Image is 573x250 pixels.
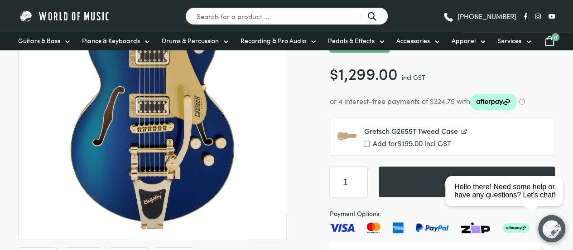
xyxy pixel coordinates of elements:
iframe: Chat with our support team [442,150,573,250]
input: Add for$199.00 incl GST [364,141,370,147]
span: Services [497,36,521,45]
img: Gretsch-G2655T-Tweed-Case [337,126,356,145]
span: Apparel [452,36,476,45]
span: Recording & Pro Audio [241,36,306,45]
span: $ [329,62,338,84]
img: World of Music [18,9,111,23]
span: Pianos & Keyboards [82,36,140,45]
span: incl GST [424,138,451,148]
span: incl GST [401,73,425,82]
img: Pay with Master card, Visa, American Express and Paypal [329,222,529,233]
bdi: 1,299.00 [329,62,397,84]
span: $ [398,138,402,148]
span: Pedals & Effects [328,36,375,45]
span: 199.00 [398,138,423,148]
span: 0 [551,33,559,41]
label: Add for [364,139,547,148]
span: Guitars & Bass [18,36,60,45]
span: Payment Options: [329,208,555,219]
input: Product quantity [329,167,368,197]
span: Accessories [396,36,430,45]
span: Gretsch G2655T Tweed Case [364,126,457,136]
span: [PHONE_NUMBER] [457,13,516,20]
a: [PHONE_NUMBER] [443,10,516,23]
button: Add to cart [379,167,555,197]
span: Drums & Percussion [162,36,219,45]
input: Search for a product ... [185,7,388,25]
